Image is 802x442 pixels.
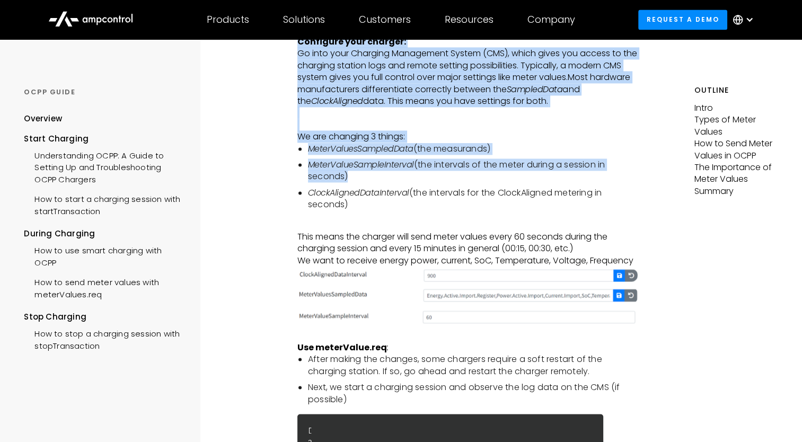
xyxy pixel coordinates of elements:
em: ClockAlignedDataInterval [308,187,409,199]
a: Request a demo [638,10,727,29]
a: How to use smart charging with OCPP [24,240,184,271]
div: During Charging [24,228,184,240]
a: How to stop a charging session with stopTransaction [24,323,184,355]
li: Next, we start a charging session and observe the log data on the CMS (if possible) [308,382,638,405]
div: Solutions [283,14,325,25]
a: Understanding OCPP: A Guide to Setting Up and Troubleshooting OCPP Chargers [24,145,184,188]
div: Resources [445,14,493,25]
p: How to Send Meter Values in OCPP [694,138,778,162]
font: This means the charger will send meter values every 60 seconds during the charging session and ev... [297,231,633,267]
p: ‍ [297,330,638,341]
h5: Outline [694,85,778,96]
em: ClockAligned [311,95,363,107]
p: Summary [694,185,778,197]
a: How to send meter values with meterValues.req [24,271,184,303]
div: Company [527,14,575,25]
div: OCPP GUIDE [24,87,184,97]
img: OCPP ClockAlignedDataInterval (the intervals for the ClockAligned metering in seconds) [297,269,638,281]
strong: Configure your charger: [297,36,406,48]
p: Types of Meter Values [694,114,778,138]
p: Go into your Charging Management System (CMS), which gives you access to the charging station log... [297,48,638,131]
img: OCPP MeterValueSampleInterval (the intervals of the meter during a session in seconds) [297,310,638,324]
a: How to start a charging session with startTransaction [24,188,184,220]
p: We are changing 3 things: [297,131,638,143]
p: ‍ [297,219,638,231]
em: SampledData [507,83,563,95]
li: (the intervals for the ClockAligned metering in seconds) [308,187,638,211]
em: MeterValuesSampledData [308,143,413,155]
p: The Importance of Meter Values [694,162,778,185]
strong: Use meterValue.req [297,341,389,353]
div: Customers [359,14,411,25]
div: Products [207,14,249,25]
em: : [387,341,389,353]
em: MeterValueSampleInterval [308,158,414,171]
img: OCPP MeterValuesSampledData (the measurands) [297,287,638,303]
a: Overview [24,113,62,132]
li: (the intervals of the meter during a session in seconds) [308,159,638,183]
div: Start Charging [24,133,184,145]
div: Overview [24,113,62,125]
p: Intro [694,102,778,114]
li: After making the changes, some chargers require a soft restart of the charging station. If so, go... [308,353,638,377]
div: Stop Charging [24,311,184,323]
li: (the measurands) [308,143,638,155]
